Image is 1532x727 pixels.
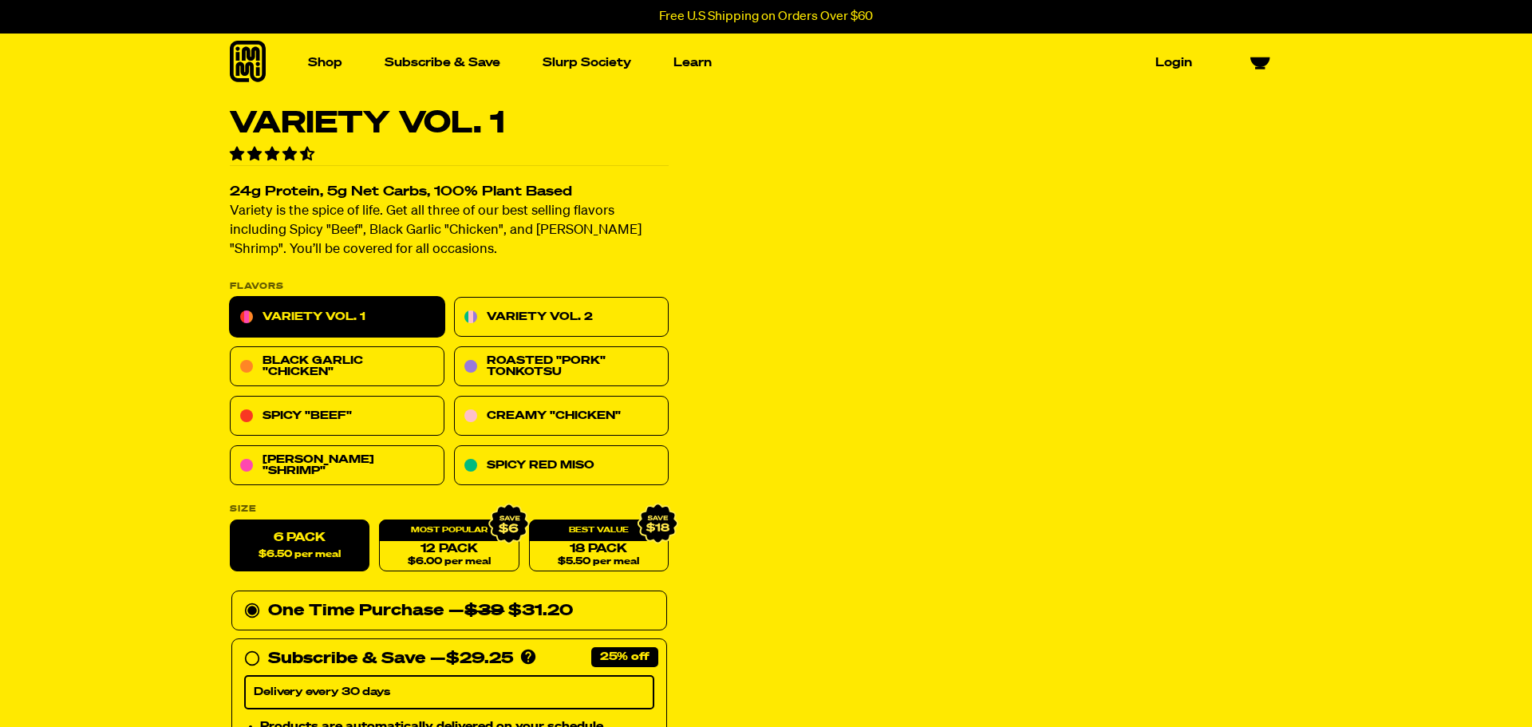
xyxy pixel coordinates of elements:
[230,397,444,437] a: Spicy "Beef"
[667,50,718,75] a: Learn
[230,505,669,514] label: Size
[1149,50,1198,75] a: Login
[230,446,444,486] a: [PERSON_NAME] "Shrimp"
[464,603,504,619] del: $39
[378,50,507,75] a: Subscribe & Save
[230,109,669,139] h1: Variety Vol. 1
[454,347,669,387] a: Roasted "Pork" Tonkotsu
[454,446,669,486] a: Spicy Red Miso
[379,520,519,572] a: 12 Pack$6.00 per meal
[454,298,669,338] a: Variety Vol. 2
[230,520,369,572] label: 6 Pack
[302,50,349,75] a: Shop
[230,186,669,200] h2: 24g Protein, 5g Net Carbs, 100% Plant Based
[230,283,669,291] p: Flavors
[259,550,341,560] span: $6.50 per meal
[268,646,425,672] div: Subscribe & Save
[454,397,669,437] a: Creamy "Chicken"
[448,599,573,624] div: —
[408,557,491,567] span: $6.00 per meal
[446,651,513,667] span: $29.25
[536,50,638,75] a: Slurp Society
[244,676,654,709] select: Subscribe & Save —$29.25 Products are automatically delivered on your schedule. No obligation: mo...
[244,599,654,624] div: One Time Purchase
[659,10,873,24] p: Free U.S Shipping on Orders Over $60
[230,148,318,162] span: 4.55 stars
[230,203,669,260] p: Variety is the spice of life. Get all three of our best selling flavors including Spicy "Beef", B...
[464,603,573,619] span: $31.20
[558,557,639,567] span: $5.50 per meal
[529,520,669,572] a: 18 Pack$5.50 per meal
[302,34,1198,92] nav: Main navigation
[230,347,444,387] a: Black Garlic "Chicken"
[230,298,444,338] a: Variety Vol. 1
[430,646,513,672] div: —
